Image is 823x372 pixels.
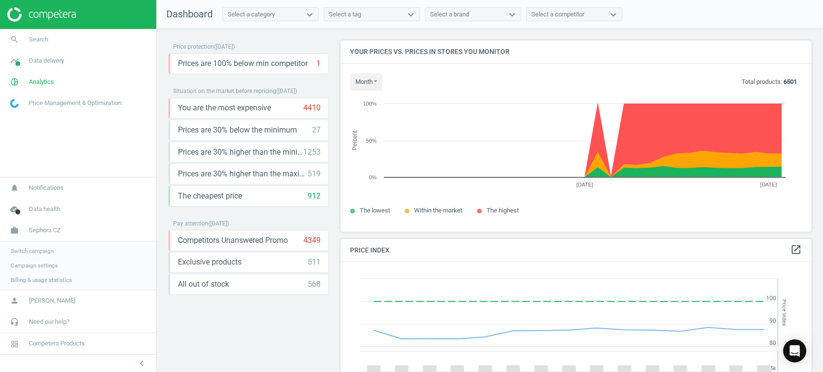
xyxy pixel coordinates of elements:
[312,125,321,135] div: 27
[29,35,48,44] span: Search
[178,235,288,246] span: Competitors Unanswered Promo
[136,358,148,369] i: chevron_left
[29,339,85,348] span: Competera Products
[208,220,229,227] span: ( [DATE] )
[5,30,24,49] i: search
[214,43,235,50] span: ( [DATE] )
[29,78,54,86] span: Analytics
[414,207,462,214] span: Within the market
[178,279,229,290] span: All out of stock
[308,257,321,267] div: 511
[769,318,776,324] text: 90
[276,88,297,94] span: ( [DATE] )
[366,138,377,144] text: 50%
[766,295,776,302] text: 100
[486,207,519,214] span: The highest
[340,239,811,262] h4: Price Index
[178,147,303,158] span: Prices are 30% higher than the minimum
[173,88,276,94] span: Situation on the market before repricing
[369,174,377,180] text: 0%
[130,357,154,370] button: chevron_left
[29,205,60,213] span: Data health
[308,279,321,290] div: 568
[316,58,321,69] div: 1
[303,235,321,246] div: 4349
[790,244,802,255] i: open_in_new
[29,184,64,192] span: Notifications
[303,103,321,113] div: 4410
[760,182,777,187] tspan: [DATE]
[178,125,297,135] span: Prices are 30% below the minimum
[303,147,321,158] div: 1253
[11,276,72,284] span: Billing & usage statistics
[7,7,76,22] img: ajHJNr6hYgQAAAAASUVORK5CYII=
[5,73,24,91] i: pie_chart_outlined
[781,299,787,326] tspan: Price Index
[11,262,58,269] span: Campaign settings
[5,52,24,70] i: timeline
[11,247,54,255] span: Switch campaign
[351,130,358,150] tspan: Percent
[10,99,19,108] img: wGWNvw8QSZomAAAAABJRU5ErkJggg==
[531,10,584,19] div: Select a competitor
[178,103,271,113] span: You are the most expensive
[178,58,308,69] span: Prices are 100% below min competitor
[29,296,75,305] span: [PERSON_NAME]
[178,257,242,267] span: Exclusive products
[5,200,24,218] i: cloud_done
[769,340,776,346] text: 80
[29,318,69,326] span: Need our help?
[430,10,469,19] div: Select a brand
[5,179,24,197] i: notifications
[790,244,802,256] a: open_in_new
[329,10,361,19] div: Select a tag
[783,339,806,362] div: Open Intercom Messenger
[308,169,321,179] div: 519
[29,99,121,107] span: Price Management & Optimization
[360,207,390,214] span: The lowest
[166,8,213,20] span: Dashboard
[29,226,61,235] span: Sephora CZ
[770,365,776,372] text: 5k
[783,78,797,85] b: 6501
[29,56,64,65] span: Data delivery
[5,292,24,310] i: person
[576,182,593,187] tspan: [DATE]
[178,191,242,201] span: The cheapest price
[178,169,308,179] span: Prices are 30% higher than the maximal
[173,43,214,50] span: Price protection
[308,191,321,201] div: 912
[340,40,811,63] h4: Your prices vs. prices in stores you monitor
[350,73,382,91] button: month
[5,313,24,331] i: headset_mic
[173,220,208,227] span: Pay attention
[363,101,377,106] text: 100%
[742,78,797,86] p: Total products:
[5,221,24,239] i: work
[228,10,275,19] div: Select a category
